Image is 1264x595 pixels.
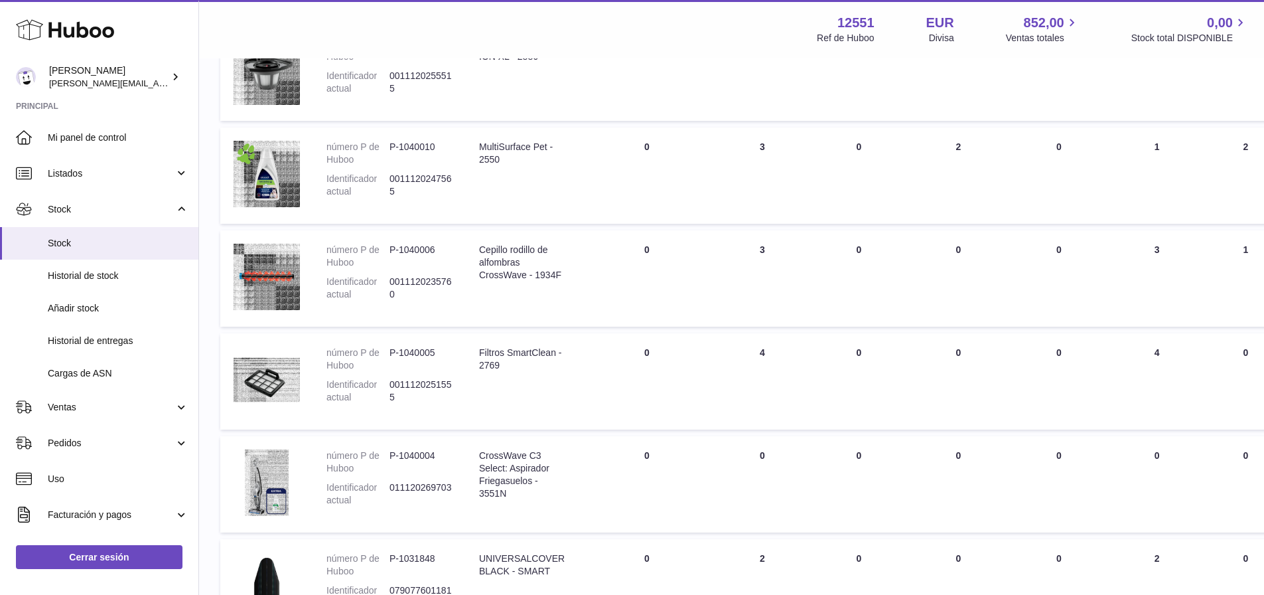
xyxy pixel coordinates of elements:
[479,244,565,282] div: Cepillo rodillo de alfombras CrossWave - 1934F
[234,347,300,413] img: product image
[234,141,300,207] img: product image
[48,131,188,144] span: Mi panel de control
[49,64,169,90] div: [PERSON_NAME]
[326,450,389,475] dt: número P de Huboo
[1056,450,1062,461] span: 0
[326,379,389,404] dt: Identificador actual
[16,545,182,569] a: Cerrar sesión
[389,173,453,198] dd: 0011120247565
[48,167,175,180] span: Listados
[908,25,1008,122] td: 0
[234,450,300,516] img: product image
[1131,14,1248,44] a: 0,00 Stock total DISPONIBLE
[817,32,874,44] div: Ref de Huboo
[715,25,809,122] td: 0
[1109,25,1204,122] td: 0
[1024,14,1064,32] span: 852,00
[326,141,389,166] dt: número P de Huboo
[326,173,389,198] dt: Identificador actual
[326,347,389,372] dt: número P de Huboo
[926,14,954,32] strong: EUR
[809,230,908,327] td: 0
[48,473,188,485] span: Uso
[1056,553,1062,564] span: 0
[48,335,188,347] span: Historial de entregas
[389,141,453,166] dd: P-1040010
[326,276,389,301] dt: Identificador actual
[479,347,565,372] div: Filtros SmartClean - 2769
[48,302,188,315] span: Añadir stock
[837,14,875,32] strong: 12551
[479,450,565,500] div: CrossWave C3 Select: Aspirador Friegasuelos - 3551N
[809,25,908,122] td: 0
[234,244,300,310] img: product image
[715,333,809,430] td: 4
[48,237,188,250] span: Stock
[389,347,453,372] dd: P-1040005
[809,127,908,224] td: 0
[809,436,908,533] td: 0
[1109,127,1204,224] td: 1
[1056,244,1062,255] span: 0
[908,333,1008,430] td: 0
[479,552,565,578] div: UNIVERSALCOVER BLACK - SMART
[389,450,453,475] dd: P-1040004
[929,32,954,44] div: Divisa
[326,481,389,507] dt: Identificador actual
[16,67,36,87] img: gerardo.montoiro@cleverenterprise.es
[389,481,453,507] dd: 011120269703
[1109,230,1204,327] td: 3
[908,230,1008,327] td: 0
[48,270,188,282] span: Historial de stock
[578,333,715,430] td: 0
[389,244,453,269] dd: P-1040006
[234,39,300,105] img: product image
[389,276,453,301] dd: 0011120235760
[1131,32,1248,44] span: Stock total DISPONIBLE
[48,437,175,450] span: Pedidos
[389,379,453,404] dd: 0011120251555
[578,127,715,224] td: 0
[48,203,175,216] span: Stock
[908,436,1008,533] td: 0
[1207,14,1233,32] span: 0,00
[1006,32,1080,44] span: Ventas totales
[1109,436,1204,533] td: 0
[715,230,809,327] td: 3
[48,509,175,521] span: Facturación y pagos
[389,552,453,578] dd: P-1031848
[1056,347,1062,358] span: 0
[715,127,809,224] td: 3
[389,70,453,95] dd: 0011120255515
[578,436,715,533] td: 0
[48,367,188,380] span: Cargas de ASN
[908,127,1008,224] td: 2
[578,25,715,122] td: 0
[715,436,809,533] td: 0
[49,78,337,88] span: [PERSON_NAME][EMAIL_ADDRESS][PERSON_NAME][DOMAIN_NAME]
[326,244,389,269] dt: número P de Huboo
[1109,333,1204,430] td: 4
[809,333,908,430] td: 0
[326,552,389,578] dt: número P de Huboo
[479,141,565,166] div: MultiSurface Pet - 2550
[1056,141,1062,152] span: 0
[48,401,175,414] span: Ventas
[326,70,389,95] dt: Identificador actual
[1006,14,1080,44] a: 852,00 Ventas totales
[578,230,715,327] td: 0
